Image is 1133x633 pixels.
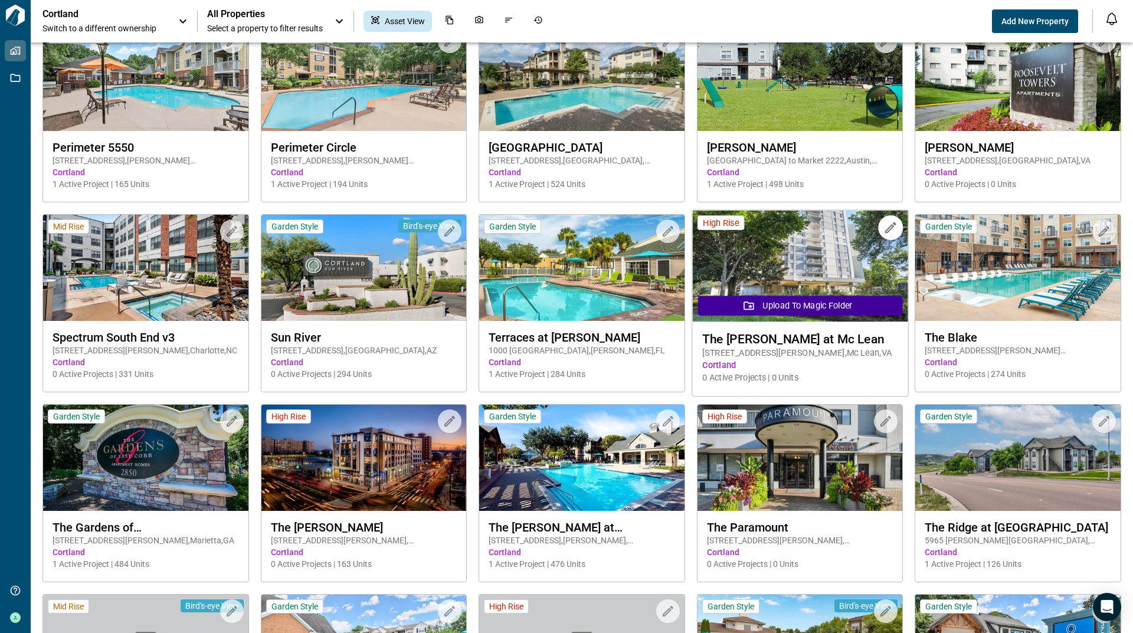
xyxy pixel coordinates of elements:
[271,178,457,190] span: 1 Active Project | 194 Units
[271,221,318,232] span: Garden Style
[185,601,239,611] span: Bird's-eye View
[915,25,1121,131] img: property-asset
[489,601,523,612] span: High Rise
[42,8,149,20] p: Cortland
[479,405,685,511] img: property-asset
[53,601,84,612] span: Mid Rise
[385,15,425,27] span: Asset View
[925,155,1111,166] span: [STREET_ADDRESS] , [GEOGRAPHIC_DATA] , VA
[925,356,1111,368] span: Cortland
[925,345,1111,356] span: [STREET_ADDRESS][PERSON_NAME][PERSON_NAME] , Kennesaw , GA
[489,520,675,534] span: The [PERSON_NAME] at [GEOGRAPHIC_DATA]
[707,558,893,570] span: 0 Active Projects | 0 Units
[271,330,457,345] span: Sun River
[526,11,550,32] div: Job History
[53,178,239,190] span: 1 Active Project | 165 Units
[271,520,457,534] span: The [PERSON_NAME]
[489,368,675,380] span: 1 Active Project | 284 Units
[925,558,1111,570] span: 1 Active Project | 126 Units
[1093,593,1121,621] div: Open Intercom Messenger
[271,601,318,612] span: Garden Style
[53,155,239,166] span: [STREET_ADDRESS] , [PERSON_NAME][GEOGRAPHIC_DATA] , GA
[925,534,1111,546] span: 5965 [PERSON_NAME][GEOGRAPHIC_DATA] , [US_STATE][GEOGRAPHIC_DATA] , CO
[925,546,1111,558] span: Cortland
[708,601,754,612] span: Garden Style
[497,11,520,32] div: Issues & Info
[489,356,675,368] span: Cortland
[271,166,457,178] span: Cortland
[489,330,675,345] span: Terraces at [PERSON_NAME]
[53,558,239,570] span: 1 Active Project | 484 Units
[1001,15,1069,27] span: Add New Property
[692,211,908,322] img: property-asset
[489,534,675,546] span: [STREET_ADDRESS] , [PERSON_NAME] , [GEOGRAPHIC_DATA]
[271,546,457,558] span: Cortland
[271,534,457,546] span: [STREET_ADDRESS][PERSON_NAME] , [GEOGRAPHIC_DATA] , VA
[992,9,1078,33] button: Add New Property
[702,332,898,346] span: The [PERSON_NAME] at Mc Lean
[698,25,903,131] img: property-asset
[698,296,902,316] button: Upload to Magic Folder
[53,534,239,546] span: [STREET_ADDRESS][PERSON_NAME] , Marietta , GA
[53,368,239,380] span: 0 Active Projects | 331 Units
[271,140,457,155] span: Perimeter Circle
[467,11,491,32] div: Photos
[53,356,239,368] span: Cortland
[925,411,972,422] span: Garden Style
[53,166,239,178] span: Cortland
[42,22,166,34] span: Switch to a different ownership
[707,140,893,155] span: [PERSON_NAME]
[53,345,239,356] span: [STREET_ADDRESS][PERSON_NAME] , Charlotte , NC
[271,411,306,422] span: High Rise
[271,345,457,356] span: [STREET_ADDRESS] , [GEOGRAPHIC_DATA] , AZ
[489,155,675,166] span: [STREET_ADDRESS] , [GEOGRAPHIC_DATA] , [GEOGRAPHIC_DATA]
[271,368,457,380] span: 0 Active Projects | 294 Units
[489,140,675,155] span: [GEOGRAPHIC_DATA]
[707,534,893,546] span: [STREET_ADDRESS][PERSON_NAME] , [GEOGRAPHIC_DATA] , VA
[261,215,467,321] img: property-asset
[489,178,675,190] span: 1 Active Project | 524 Units
[698,405,903,511] img: property-asset
[489,411,536,422] span: Garden Style
[702,347,898,359] span: [STREET_ADDRESS][PERSON_NAME] , Mc Lean , VA
[707,178,893,190] span: 1 Active Project | 498 Units
[43,215,248,321] img: property-asset
[708,411,742,422] span: High Rise
[702,372,898,384] span: 0 Active Projects | 0 Units
[43,25,248,131] img: property-asset
[925,330,1111,345] span: The Blake
[403,221,457,231] span: Bird's-eye View
[271,558,457,570] span: 0 Active Projects | 163 Units
[925,520,1111,534] span: The Ridge at [GEOGRAPHIC_DATA]
[53,546,239,558] span: Cortland
[261,25,467,131] img: property-asset
[839,601,893,611] span: Bird's-eye View
[53,330,239,345] span: Spectrum South End v3
[261,405,467,511] img: property-asset
[207,22,323,34] span: Select a property to filter results
[271,155,457,166] span: [STREET_ADDRESS] , [PERSON_NAME][GEOGRAPHIC_DATA] , GA
[703,217,739,228] span: High Rise
[707,546,893,558] span: Cortland
[489,221,536,232] span: Garden Style
[702,359,898,372] span: Cortland
[925,166,1111,178] span: Cortland
[53,140,239,155] span: Perimeter 5550
[707,520,893,534] span: The Paramount
[915,215,1121,321] img: property-asset
[925,368,1111,380] span: 0 Active Projects | 274 Units
[53,221,84,232] span: Mid Rise
[207,8,323,20] span: All Properties
[925,221,972,232] span: Garden Style
[707,155,893,166] span: [GEOGRAPHIC_DATA] to Market 2222 , Austin , [GEOGRAPHIC_DATA]
[53,520,239,534] span: The Gardens of [GEOGRAPHIC_DATA][PERSON_NAME]
[479,25,685,131] img: property-asset
[489,166,675,178] span: Cortland
[1102,9,1121,28] button: Open notification feed
[489,558,675,570] span: 1 Active Project | 476 Units
[364,11,432,32] div: Asset View
[925,601,972,612] span: Garden Style
[53,411,100,422] span: Garden Style
[43,405,248,511] img: property-asset
[925,140,1111,155] span: [PERSON_NAME]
